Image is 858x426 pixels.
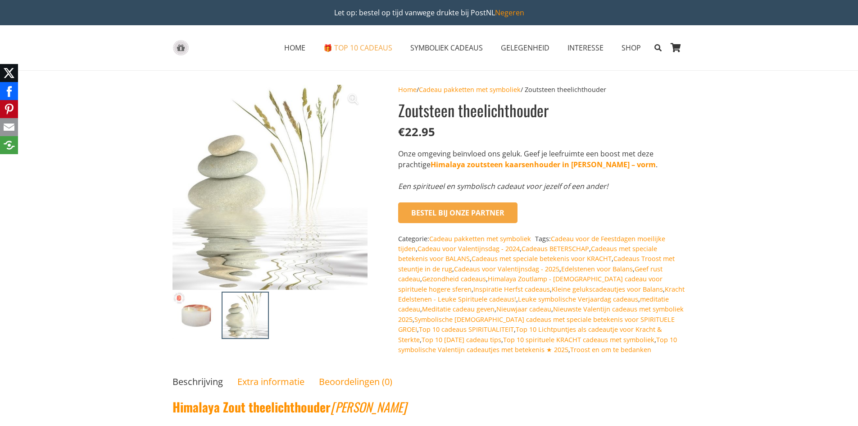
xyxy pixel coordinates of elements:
[558,37,613,59] a: INTERESSEINTERESSE Menu
[613,37,650,59] a: SHOPSHOP Menu
[522,244,589,253] a: Cadeaus BETERSCHAP
[284,43,305,53] span: HOME
[422,305,495,313] a: Meditatie cadeau geven
[401,37,492,59] a: SYMBOLIEK CADEAUSSYMBOLIEK CADEAUS Menu
[492,37,558,59] a: GELEGENHEIDGELEGENHEID Menu
[398,315,675,334] a: Symbolische [DEMOGRAPHIC_DATA] cadeaus met speciale betekenis voor SPIRITUELE GROEI
[398,202,518,223] button: Bestel bij onze Partner
[666,25,686,70] a: Winkelwagen
[398,148,685,170] p: Onze omgeving beïnvloed ons geluk. Geef je leefruimte een boost met deze prachtige .
[398,275,663,293] a: Himalaya Zoutlamp - [DEMOGRAPHIC_DATA] cadeau voor spirituele hogere sferen
[410,43,483,53] span: SYMBOLIEK CADEAUS
[561,265,633,273] a: Edelstenen voor Balans
[398,99,685,121] h1: Zoutsteen theelichthouder
[473,285,550,293] a: Inspiratie Herfst cadeaus
[173,398,407,416] a: Himalaya Zout theelichthouder[PERSON_NAME]
[496,305,551,313] a: Nieuwjaar cadeau
[501,43,549,53] span: GELEGENHEID
[429,234,531,243] a: Cadeau pakketten met symboliek
[173,398,331,416] strong: Himalaya Zout theelichthouder
[622,43,641,53] span: SHOP
[422,275,486,283] a: Gezondheid cadeaus
[650,37,666,59] a: Zoeken
[222,292,269,339] img: meditatie cadeaus met speciale betekenis - bestel op inspirerendwinkelen.nl
[518,295,638,303] a: Leuke symbolische Verjaardag cadeaus
[237,376,304,388] a: Extra informatie
[319,376,392,388] a: Beoordelingen (0)
[472,254,612,263] a: Cadeaus met speciale betekenis voor KRACHT
[173,376,223,388] a: Beschrijving
[173,40,189,56] a: gift-box-icon-grey-inspirerendwinkelen
[398,85,417,94] a: Home
[398,181,608,191] em: Een spiritueel en symbolisch cadeaut voor jezelf of een ander!
[398,124,435,140] bdi: 22.95
[567,43,604,53] span: INTERESSE
[503,335,654,344] a: Top 10 spirituele KRACHT cadeaus met symboliek
[398,325,662,344] a: Top 10 Lichtpuntjes als cadeautje voor Kracht & Sterkte
[323,43,392,53] span: 🎁 TOP 10 CADEAUS
[173,292,220,339] img: zen cadeau spiritualiteit yin yang theelichthouder zoutlamp steen
[275,37,314,59] a: HOMEHOME Menu
[570,345,651,354] a: Troost en om te bedanken
[331,398,407,416] em: [PERSON_NAME]
[398,85,685,95] nav: Breadcrumb
[398,124,405,140] span: €
[398,254,675,273] a: Cadeaus Troost met steuntje in de rug
[419,85,521,94] a: Cadeau pakketten met symboliek
[314,37,401,59] a: 🎁 TOP 10 CADEAUS🎁 TOP 10 CADEAUS Menu
[398,234,533,243] span: Categorie:
[339,85,368,114] a: Afbeeldinggalerij in volledig scherm bekijken
[418,244,520,253] a: Cadeau voor Valentijnsdag - 2024
[398,234,685,354] span: Tags: , , , , , , , , , , , , , , , , , , , , , , , , ,
[431,160,656,169] a: Himalaya zoutsteen kaarsenhouder in [PERSON_NAME] – vorm
[422,335,501,344] a: Top 10 [DATE] cadeau tips
[495,8,524,18] a: Negeren
[419,325,514,334] a: Top 10 cadeaus SPIRITUALITEIT
[398,305,684,323] a: Nieuwste Valentijn cadeaus met symboliek 2025
[552,285,663,293] a: Kleine gelukscadeautjes voor Balans
[454,265,559,273] a: Cadeaus voor Valentijnsdag - 2025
